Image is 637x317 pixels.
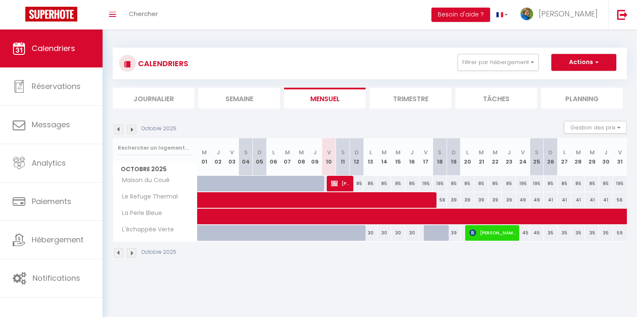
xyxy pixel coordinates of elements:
[141,125,176,133] p: Octobre 2025
[576,148,581,156] abbr: M
[618,148,622,156] abbr: V
[563,148,566,156] abbr: L
[613,225,627,241] div: 59
[516,138,530,176] th: 24
[114,225,176,234] span: L'échappée Verte
[225,138,239,176] th: 03
[558,138,572,176] th: 27
[405,225,419,241] div: 30
[461,138,474,176] th: 20
[419,138,433,176] th: 17
[613,192,627,208] div: 56
[474,138,488,176] th: 21
[370,88,451,108] li: Trimestre
[558,176,572,191] div: 85
[452,148,456,156] abbr: D
[410,148,414,156] abbr: J
[382,148,387,156] abbr: M
[585,138,599,176] th: 29
[377,176,391,191] div: 85
[551,54,616,71] button: Actions
[113,163,197,175] span: Octobre 2025
[32,158,66,168] span: Analytics
[363,176,377,191] div: 85
[502,138,516,176] th: 23
[539,8,598,19] span: [PERSON_NAME]
[419,176,433,191] div: 195
[530,192,544,208] div: 49
[447,225,461,241] div: 39
[599,138,613,176] th: 30
[507,148,511,156] abbr: J
[438,148,442,156] abbr: S
[336,138,350,176] th: 11
[396,148,401,156] abbr: M
[299,148,304,156] abbr: M
[350,138,363,176] th: 12
[32,81,81,91] span: Réservations
[32,119,70,130] span: Messages
[520,8,533,20] img: ...
[377,225,391,241] div: 30
[590,148,595,156] abbr: M
[544,176,558,191] div: 85
[599,176,613,191] div: 85
[405,138,419,176] th: 16
[433,176,447,191] div: 195
[363,138,377,176] th: 13
[544,192,558,208] div: 41
[516,176,530,191] div: 195
[530,225,544,241] div: 45
[114,176,172,185] span: Maison du Coué
[284,88,366,108] li: Mensuel
[33,273,80,283] span: Notifications
[308,138,322,176] th: 09
[447,138,461,176] th: 19
[571,225,585,241] div: 35
[244,148,248,156] abbr: S
[455,88,537,108] li: Tâches
[313,148,317,156] abbr: J
[136,54,188,73] h3: CALENDRIERS
[230,148,234,156] abbr: V
[118,140,192,156] input: Rechercher un logement...
[585,225,599,241] div: 35
[391,176,405,191] div: 85
[530,138,544,176] th: 25
[267,138,281,176] th: 06
[516,225,530,241] div: 45
[391,138,405,176] th: 15
[129,9,158,18] span: Chercher
[294,138,308,176] th: 08
[141,248,176,256] p: Octobre 2025
[544,225,558,241] div: 35
[32,43,75,54] span: Calendriers
[211,138,225,176] th: 02
[433,138,447,176] th: 18
[331,175,350,191] span: [PERSON_NAME]
[571,176,585,191] div: 85
[558,225,572,241] div: 35
[114,192,180,201] span: Le Refuge Thermal
[253,138,267,176] th: 05
[604,148,607,156] abbr: J
[474,176,488,191] div: 85
[544,138,558,176] th: 26
[202,148,207,156] abbr: M
[541,88,623,108] li: Planning
[585,192,599,208] div: 41
[493,148,498,156] abbr: M
[32,234,84,245] span: Hébergement
[350,176,363,191] div: 85
[521,148,525,156] abbr: V
[198,138,211,176] th: 01
[479,148,484,156] abbr: M
[322,138,336,176] th: 10
[571,138,585,176] th: 28
[599,225,613,241] div: 35
[272,148,275,156] abbr: L
[535,148,539,156] abbr: S
[32,196,71,207] span: Paiements
[530,176,544,191] div: 195
[258,148,262,156] abbr: D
